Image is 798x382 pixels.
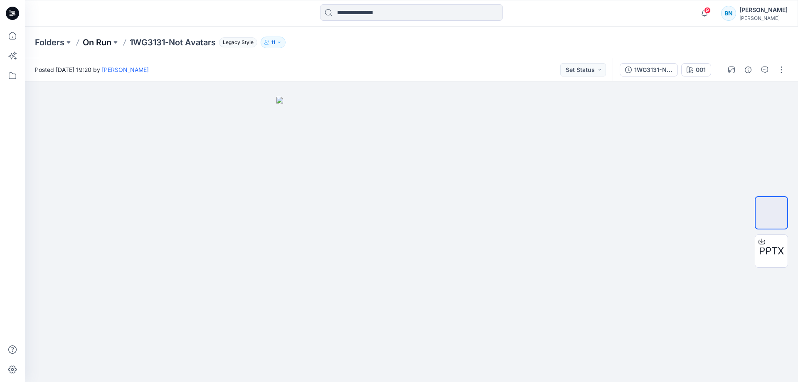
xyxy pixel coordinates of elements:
[739,15,788,21] div: [PERSON_NAME]
[634,65,672,74] div: 1WG3131-Not Avatars
[271,38,275,47] p: 11
[741,63,755,76] button: Details
[721,6,736,21] div: BN
[216,37,257,48] button: Legacy Style
[102,66,149,73] a: [PERSON_NAME]
[759,244,784,259] span: PPTX
[219,37,257,47] span: Legacy Style
[35,37,64,48] a: Folders
[83,37,111,48] a: On Run
[620,63,678,76] button: 1WG3131-Not Avatars
[261,37,286,48] button: 11
[681,63,711,76] button: 001
[756,197,787,229] img: image-29-08-2025-11:20:30
[704,7,711,14] span: 9
[739,5,788,15] div: [PERSON_NAME]
[696,65,706,74] div: 001
[130,37,216,48] p: 1WG3131-Not Avatars
[35,65,149,74] span: Posted [DATE] 19:20 by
